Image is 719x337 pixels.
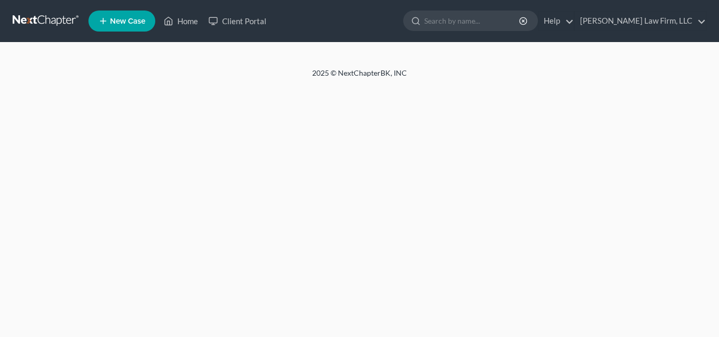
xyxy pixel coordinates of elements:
[158,12,203,30] a: Home
[110,17,145,25] span: New Case
[59,68,660,87] div: 2025 © NextChapterBK, INC
[538,12,574,30] a: Help
[203,12,272,30] a: Client Portal
[575,12,706,30] a: [PERSON_NAME] Law Firm, LLC
[424,11,521,30] input: Search by name...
